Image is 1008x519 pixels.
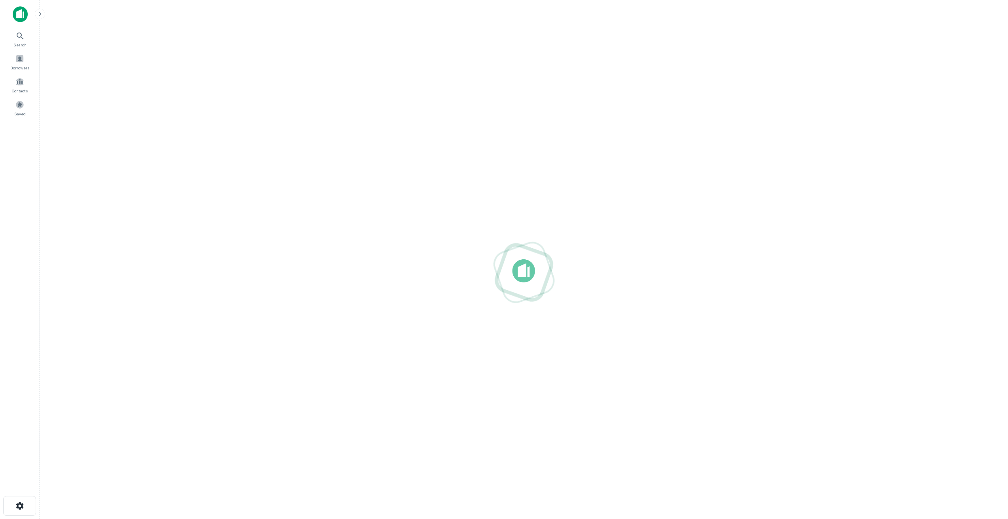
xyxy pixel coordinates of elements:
[13,6,28,22] img: capitalize-icon.png
[2,51,37,73] a: Borrowers
[2,97,37,119] a: Saved
[968,456,1008,494] iframe: Chat Widget
[13,42,27,48] span: Search
[14,111,26,117] span: Saved
[2,74,37,96] a: Contacts
[12,88,28,94] span: Contacts
[10,65,29,71] span: Borrowers
[2,28,37,50] a: Search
